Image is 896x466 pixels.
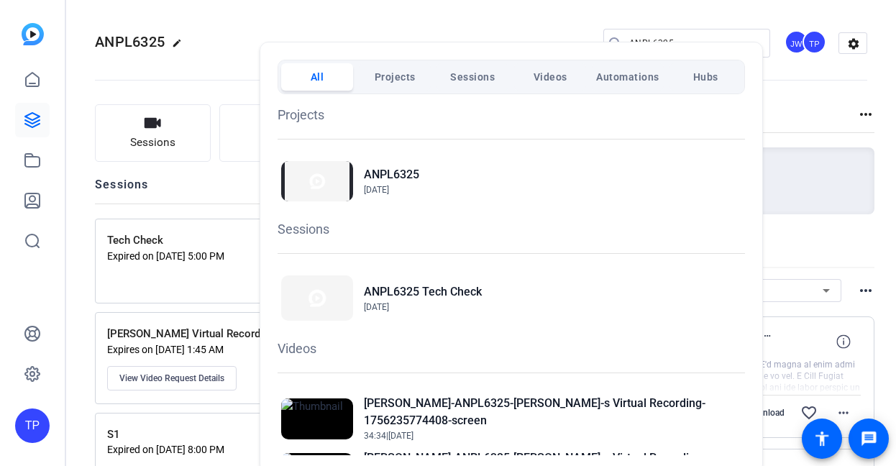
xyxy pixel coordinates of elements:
span: Sessions [450,64,495,90]
span: Videos [534,64,567,90]
span: Automations [596,64,659,90]
span: Hubs [693,64,718,90]
h1: Sessions [278,219,745,239]
span: [DATE] [364,185,389,195]
span: [DATE] [364,302,389,312]
h1: Videos [278,339,745,358]
img: Thumbnail [281,398,353,439]
span: 34:34 [364,431,386,441]
span: Projects [375,64,416,90]
h2: ANPL6325 Tech Check [364,283,482,301]
img: Thumbnail [281,275,353,321]
h2: [PERSON_NAME]-ANPL6325-[PERSON_NAME]-s Virtual Recording-1756235774408-screen [364,395,741,429]
h2: ANPL6325 [364,166,419,183]
span: All [311,64,324,90]
img: Thumbnail [281,161,353,201]
h1: Projects [278,105,745,124]
span: [DATE] [388,431,413,441]
span: | [386,431,388,441]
